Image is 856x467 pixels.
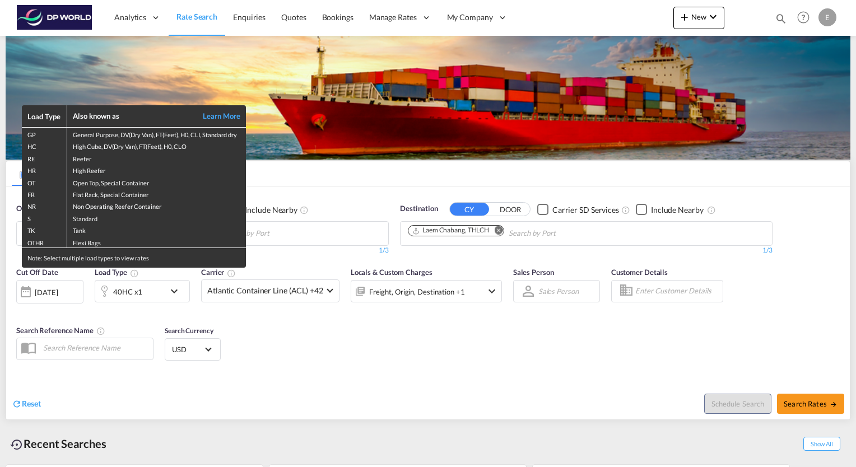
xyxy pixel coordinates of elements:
td: RE [22,152,67,164]
td: High Reefer [67,164,246,175]
td: Reefer [67,152,246,164]
td: Flat Rack, Special Container [67,188,246,199]
td: Open Top, Special Container [67,176,246,188]
div: Also known as [73,111,190,121]
td: Tank [67,223,246,235]
td: OTHR [22,236,67,248]
td: GP [22,128,67,140]
div: Note: Select multiple load types to view rates [22,248,246,268]
td: High Cube, DV(Dry Van), FT(Feet), H0, CLO [67,139,246,151]
td: Standard [67,212,246,223]
th: Load Type [22,105,67,127]
td: NR [22,199,67,211]
td: S [22,212,67,223]
td: HR [22,164,67,175]
td: Non Operating Reefer Container [67,199,246,211]
td: FR [22,188,67,199]
td: OT [22,176,67,188]
td: General Purpose, DV(Dry Van), FT(Feet), H0, CLI, Standard dry [67,128,246,140]
td: TK [22,223,67,235]
a: Learn More [190,111,240,121]
td: HC [22,139,67,151]
td: Flexi Bags [67,236,246,248]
